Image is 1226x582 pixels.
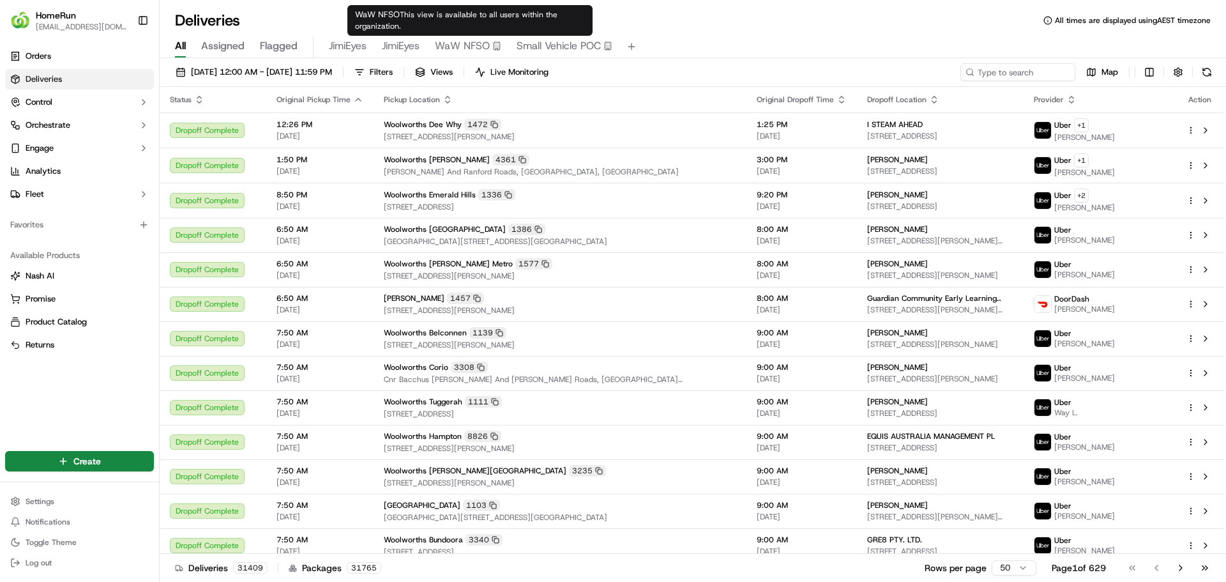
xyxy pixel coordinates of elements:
[1054,442,1115,452] span: [PERSON_NAME]
[1101,66,1118,78] span: Map
[1034,434,1051,450] img: uber-new-logo.jpeg
[1034,365,1051,381] img: uber-new-logo.jpeg
[1034,227,1051,243] img: uber-new-logo.jpeg
[469,327,506,339] div: 1139
[1074,118,1089,132] button: +1
[384,305,736,316] span: [STREET_ADDRESS][PERSON_NAME]
[5,312,154,332] button: Product Catalog
[276,374,363,384] span: [DATE]
[867,362,928,372] span: [PERSON_NAME]
[1054,432,1071,442] span: Uber
[757,535,847,545] span: 9:00 AM
[757,362,847,372] span: 9:00 AM
[867,408,1014,418] span: [STREET_ADDRESS]
[26,270,54,282] span: Nash AI
[36,22,127,32] span: [EMAIL_ADDRESS][DOMAIN_NAME]
[276,236,363,246] span: [DATE]
[465,396,502,408] div: 1111
[757,546,847,556] span: [DATE]
[26,517,70,527] span: Notifications
[276,95,351,105] span: Original Pickup Time
[1054,167,1115,178] span: [PERSON_NAME]
[1034,95,1064,105] span: Provider
[384,500,460,510] span: [GEOGRAPHIC_DATA]
[757,466,847,476] span: 9:00 AM
[867,466,928,476] span: [PERSON_NAME]
[191,66,332,78] span: [DATE] 12:00 AM - [DATE] 11:59 PM
[464,119,501,130] div: 1472
[384,167,736,177] span: [PERSON_NAME] And Ranford Roads, [GEOGRAPHIC_DATA], [GEOGRAPHIC_DATA]
[1054,466,1071,477] span: Uber
[5,513,154,531] button: Notifications
[492,154,529,165] div: 4361
[276,443,363,453] span: [DATE]
[757,119,847,130] span: 1:25 PM
[26,496,54,507] span: Settings
[569,465,606,477] div: 3235
[757,293,847,303] span: 8:00 AM
[508,224,545,235] div: 1386
[384,224,506,234] span: Woolworths [GEOGRAPHIC_DATA]
[867,339,1014,349] span: [STREET_ADDRESS][PERSON_NAME]
[867,431,995,441] span: EQUIS AUSTRALIA MANAGEMENT PL
[867,95,927,105] span: Dropoff Location
[757,431,847,441] span: 9:00 AM
[867,328,928,338] span: [PERSON_NAME]
[276,224,363,234] span: 6:50 AM
[867,512,1014,522] span: [STREET_ADDRESS][PERSON_NAME][PERSON_NAME]
[757,374,847,384] span: [DATE]
[10,293,149,305] a: Promise
[276,500,363,510] span: 7:50 AM
[276,293,363,303] span: 6:50 AM
[384,431,462,441] span: Woolworths Hampton
[175,10,240,31] h1: Deliveries
[384,236,736,247] span: [GEOGRAPHIC_DATA][STREET_ADDRESS][GEOGRAPHIC_DATA]
[276,166,363,176] span: [DATE]
[1034,503,1051,519] img: uber-new-logo.jpeg
[1034,122,1051,139] img: uber-new-logo.jpeg
[1034,261,1051,278] img: uber-new-logo.jpeg
[384,362,448,372] span: Woolworths Corio
[1054,235,1115,245] span: [PERSON_NAME]
[1054,328,1071,339] span: Uber
[757,259,847,269] span: 8:00 AM
[867,259,928,269] span: [PERSON_NAME]
[384,132,736,142] span: [STREET_ADDRESS][PERSON_NAME]
[5,115,154,135] button: Orchestrate
[867,190,928,200] span: [PERSON_NAME]
[36,9,76,22] button: HomeRun
[276,259,363,269] span: 6:50 AM
[384,547,736,557] span: [STREET_ADDRESS]
[1054,304,1115,314] span: [PERSON_NAME]
[5,215,154,235] div: Favorites
[867,270,1014,280] span: [STREET_ADDRESS][PERSON_NAME]
[26,339,54,351] span: Returns
[26,50,51,62] span: Orders
[1074,188,1089,203] button: +2
[10,10,31,31] img: HomeRun
[276,431,363,441] span: 7:50 AM
[1054,363,1071,373] span: Uber
[1054,373,1115,383] span: [PERSON_NAME]
[276,397,363,407] span: 7:50 AM
[276,408,363,418] span: [DATE]
[384,155,490,165] span: Woolworths [PERSON_NAME]
[451,362,488,373] div: 3308
[289,562,381,574] div: Packages
[370,66,393,78] span: Filters
[276,155,363,165] span: 1:50 PM
[5,92,154,112] button: Control
[5,161,154,181] a: Analytics
[384,535,463,545] span: Woolworths Bundoora
[867,546,1014,556] span: [STREET_ADDRESS]
[73,455,101,468] span: Create
[384,512,736,523] span: [GEOGRAPHIC_DATA][STREET_ADDRESS][GEOGRAPHIC_DATA]
[867,293,1014,303] span: Guardian Community Early Learning Centres
[1034,192,1051,209] img: uber-new-logo.jpeg
[233,562,268,574] div: 31409
[1054,132,1115,142] span: [PERSON_NAME]
[276,305,363,315] span: [DATE]
[349,63,398,81] button: Filters
[384,397,462,407] span: Woolworths Tuggerah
